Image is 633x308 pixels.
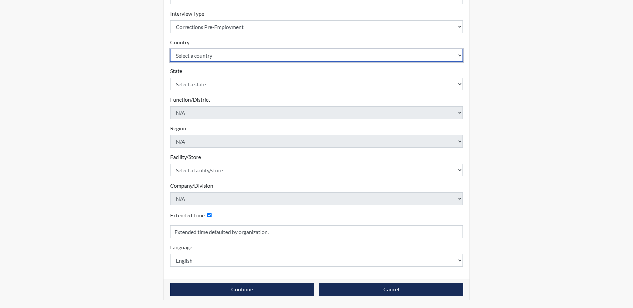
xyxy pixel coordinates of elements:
[170,182,213,190] label: Company/Division
[170,243,192,251] label: Language
[170,96,210,104] label: Function/District
[170,210,214,220] div: Checking this box will provide the interviewee with an accomodation of extra time to answer each ...
[170,283,314,296] button: Continue
[319,283,463,296] button: Cancel
[170,67,182,75] label: State
[170,38,190,46] label: Country
[170,10,204,18] label: Interview Type
[170,153,201,161] label: Facility/Store
[170,124,186,132] label: Region
[170,211,205,219] label: Extended Time
[170,225,463,238] input: Reason for Extension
